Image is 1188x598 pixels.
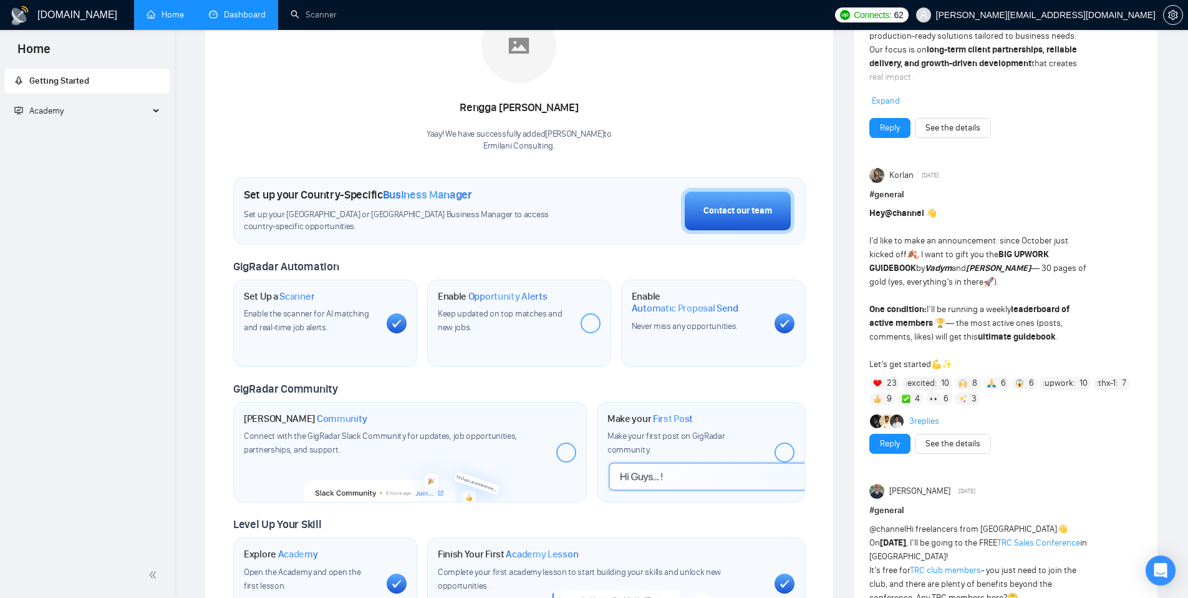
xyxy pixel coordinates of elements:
[930,395,939,403] img: 👀
[1146,556,1176,586] div: Open Intercom Messenger
[632,302,738,315] span: Automatic Proposal Send
[14,105,64,116] span: Academy
[869,188,1142,202] h1: # general
[1015,379,1024,388] img: 😱
[681,188,794,234] button: Contact our team
[880,437,900,451] a: Reply
[233,260,339,273] span: GigRadar Automation
[880,414,894,428] img: Zain
[869,504,1142,517] h1: # general
[244,413,367,425] h1: [PERSON_NAME]
[279,290,314,303] span: Scanner
[972,393,977,405] span: 3
[14,106,23,115] span: fund-projection-screen
[931,359,942,370] span: 💪
[889,169,914,182] span: Korlan
[29,105,64,116] span: Academy
[209,9,266,20] a: dashboardDashboard
[317,413,367,425] span: Community
[987,379,996,388] img: 🙏
[854,8,891,22] span: Connects:
[1163,10,1183,20] a: setting
[703,204,772,218] div: Contact our team
[148,569,161,581] span: double-left
[244,308,369,333] span: Enable the scanner for AI matching and real-time job alerts.
[244,567,360,591] span: Open the Academy and open the first lesson.
[959,395,967,403] img: ✨
[926,208,937,218] span: 👋
[291,9,337,20] a: searchScanner
[1057,524,1068,534] span: 👋
[972,377,977,390] span: 8
[889,484,950,498] span: [PERSON_NAME]
[873,395,882,403] img: 👍
[944,393,949,405] span: 6
[925,437,980,451] a: See the details
[925,121,980,135] a: See the details
[233,517,321,531] span: Level Up Your Skill
[632,290,765,315] h1: Enable
[935,318,945,328] span: 🏆
[869,118,910,138] button: Reply
[653,413,693,425] span: First Post
[978,331,1056,342] strong: ultimate guidebook
[244,548,318,561] h1: Explore
[304,451,516,502] img: slackcommunity-bg.png
[14,76,23,85] span: rocket
[907,249,917,260] span: 🍂
[427,129,612,152] div: Yaay! We have successfully added [PERSON_NAME] to
[1029,377,1034,390] span: 6
[959,486,975,497] span: [DATE]
[941,377,949,390] span: 10
[869,524,906,534] span: @channel
[869,168,884,183] img: Korlan
[1163,5,1183,25] button: setting
[607,413,693,425] h1: Make your
[997,537,1080,548] a: TRC Sales Conference
[427,140,612,152] p: Ermilani Consulting .
[10,6,30,26] img: logo
[1001,377,1006,390] span: 6
[840,10,850,20] img: upwork-logo.png
[506,548,578,561] span: Academy Lesson
[869,304,927,315] strong: One condition:
[383,188,472,202] span: Business Manager
[880,537,906,548] strong: [DATE]
[244,431,517,455] span: Connect with the GigRadar Slack Community for updates, job opportunities, partnerships, and support.
[870,414,884,428] img: Sergei Badalian
[427,97,612,119] div: Rengga [PERSON_NAME]
[909,415,939,428] a: 3replies
[481,8,556,83] img: placeholder.png
[4,69,170,94] li: Getting Started
[438,308,563,333] span: Keep updated on top matches and new jobs.
[890,414,904,428] img: Anita Lever
[894,8,904,22] span: 62
[632,321,738,331] span: Never miss any opportunities.
[902,395,910,403] img: ✅
[925,263,952,273] strong: Vadym
[1096,376,1118,390] span: :thx-1:
[29,76,89,86] span: Getting Started
[922,170,939,181] span: [DATE]
[887,393,892,405] span: 9
[233,382,338,396] span: GigRadar Community
[869,434,910,454] button: Reply
[869,44,1077,69] strong: long-term client partnerships, reliable delivery, and growth-driven development
[915,118,991,138] button: See the details
[1079,377,1088,390] span: 10
[438,548,578,561] h1: Finish Your First
[607,431,725,455] span: Make your first post on GigRadar community.
[915,434,991,454] button: See the details
[1164,10,1182,20] span: setting
[438,567,721,591] span: Complete your first academy lesson to start building your skills and unlock new opportunities.
[885,208,924,218] span: @channel
[887,377,897,390] span: 23
[910,565,981,576] a: TRC club members
[244,188,472,202] h1: Set up your Country-Specific
[869,484,884,499] img: Viktor Ostashevskyi
[244,290,314,303] h1: Set Up a
[7,40,60,66] span: Home
[915,393,920,405] span: 4
[438,290,548,303] h1: Enable
[869,207,1088,371] div: I’d like to make an announcement: since October just kicked off , I want to gift you the by and —...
